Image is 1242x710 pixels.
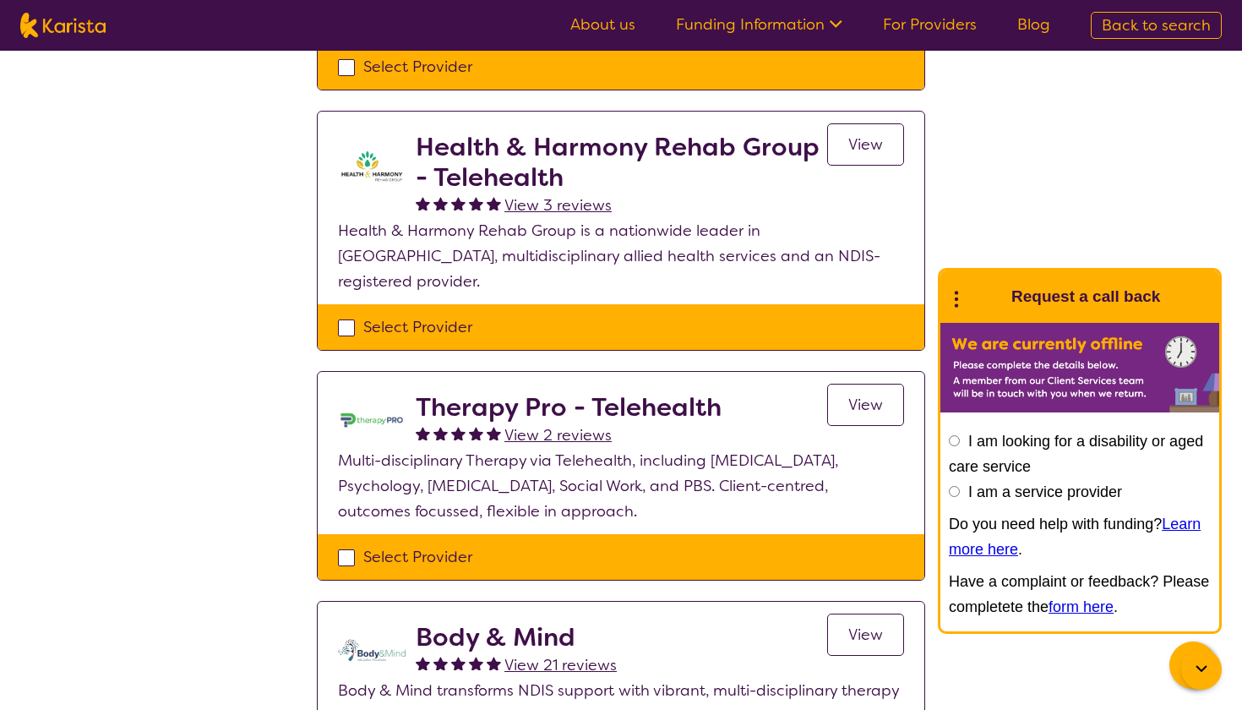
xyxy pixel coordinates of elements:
[949,511,1211,562] p: Do you need help with funding? .
[416,622,617,653] h2: Body & Mind
[504,195,612,216] span: View 3 reviews
[1017,14,1050,35] a: Blog
[504,423,612,448] a: View 2 reviews
[338,392,406,448] img: lehxprcbtunjcwin5sb4.jpg
[676,14,842,35] a: Funding Information
[433,196,448,210] img: fullstar
[949,433,1203,475] label: I am looking for a disability or aged care service
[487,426,501,440] img: fullstar
[416,656,430,670] img: fullstar
[469,656,483,670] img: fullstar
[827,614,904,656] a: View
[848,395,883,415] span: View
[949,569,1211,620] p: Have a complaint or feedback? Please completete the .
[451,196,466,210] img: fullstar
[433,656,448,670] img: fullstar
[338,218,904,294] p: Health & Harmony Rehab Group is a nationwide leader in [GEOGRAPHIC_DATA], multidisciplinary allie...
[416,196,430,210] img: fullstar
[451,656,466,670] img: fullstar
[338,622,406,678] img: qmpolprhjdhzpcuekzqg.svg
[1102,15,1211,35] span: Back to search
[848,625,883,645] span: View
[504,193,612,218] a: View 3 reviews
[827,384,904,426] a: View
[968,483,1122,500] label: I am a service provider
[338,448,904,524] p: Multi-disciplinary Therapy via Telehealth, including [MEDICAL_DATA], Psychology, [MEDICAL_DATA], ...
[487,656,501,670] img: fullstar
[967,280,1001,314] img: Karista
[504,425,612,445] span: View 2 reviews
[504,655,617,675] span: View 21 reviews
[451,426,466,440] img: fullstar
[20,13,106,38] img: Karista logo
[940,323,1219,412] img: Karista offline chat form to request call back
[416,426,430,440] img: fullstar
[487,196,501,210] img: fullstar
[827,123,904,166] a: View
[848,134,883,155] span: View
[469,426,483,440] img: fullstar
[1091,12,1222,39] a: Back to search
[1049,598,1114,615] a: form here
[469,196,483,210] img: fullstar
[1011,284,1160,309] h1: Request a call back
[433,426,448,440] img: fullstar
[416,392,722,423] h2: Therapy Pro - Telehealth
[883,14,977,35] a: For Providers
[504,653,617,678] a: View 21 reviews
[416,132,827,193] h2: Health & Harmony Rehab Group - Telehealth
[570,14,635,35] a: About us
[338,132,406,199] img: ztak9tblhgtrn1fit8ap.png
[1169,642,1217,689] button: Channel Menu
